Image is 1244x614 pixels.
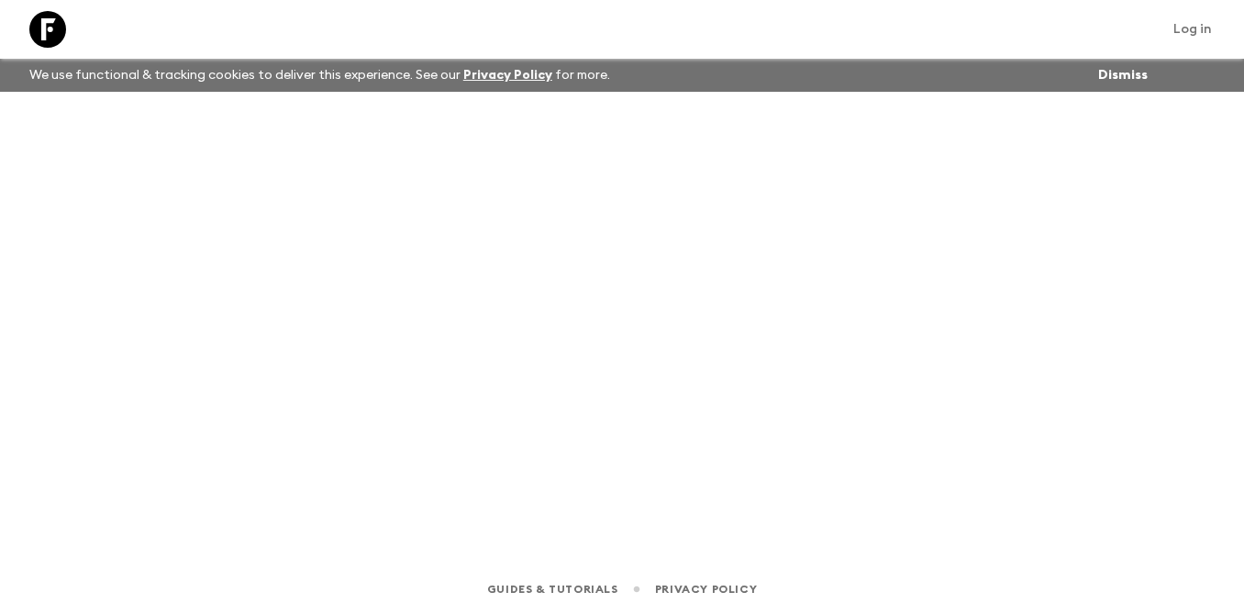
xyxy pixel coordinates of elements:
[1094,62,1152,88] button: Dismiss
[463,69,552,82] a: Privacy Policy
[1163,17,1222,42] a: Log in
[655,579,757,599] a: Privacy Policy
[22,59,617,92] p: We use functional & tracking cookies to deliver this experience. See our for more.
[487,579,618,599] a: Guides & Tutorials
